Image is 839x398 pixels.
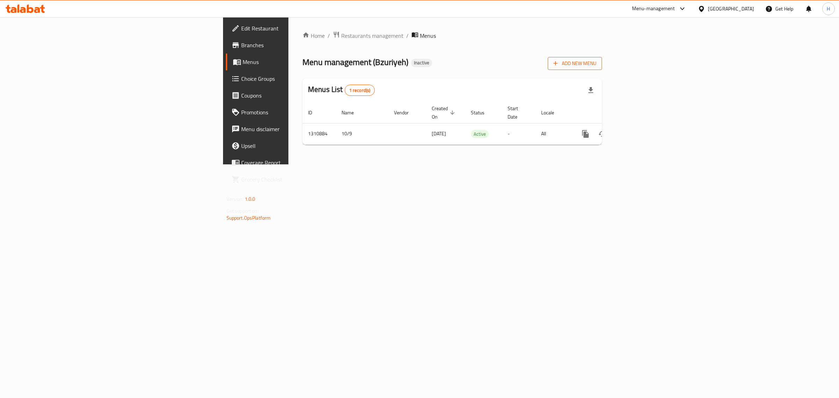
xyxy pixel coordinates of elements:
[226,20,363,37] a: Edit Restaurant
[548,57,602,70] button: Add New Menu
[226,54,363,70] a: Menus
[241,91,358,100] span: Coupons
[411,59,432,67] div: Inactive
[594,126,611,142] button: Change Status
[241,108,358,116] span: Promotions
[508,104,527,121] span: Start Date
[241,142,358,150] span: Upsell
[432,104,457,121] span: Created On
[241,24,358,33] span: Edit Restaurant
[342,108,363,117] span: Name
[227,213,271,222] a: Support.OpsPlatform
[406,31,409,40] li: /
[227,206,259,215] span: Get support on:
[302,102,650,145] table: enhanced table
[226,171,363,188] a: Grocery Checklist
[420,31,436,40] span: Menus
[827,5,830,13] span: H
[341,31,403,40] span: Restaurants management
[471,130,489,138] span: Active
[502,123,536,144] td: -
[226,87,363,104] a: Coupons
[241,41,358,49] span: Branches
[572,102,650,123] th: Actions
[411,60,432,66] span: Inactive
[394,108,418,117] span: Vendor
[333,31,403,40] a: Restaurants management
[302,31,602,40] nav: breadcrumb
[471,108,494,117] span: Status
[226,70,363,87] a: Choice Groups
[226,121,363,137] a: Menu disclaimer
[308,108,321,117] span: ID
[226,137,363,154] a: Upsell
[432,129,446,138] span: [DATE]
[345,87,375,94] span: 1 record(s)
[226,37,363,54] a: Branches
[308,84,375,96] h2: Menus List
[226,154,363,171] a: Coverage Report
[226,104,363,121] a: Promotions
[632,5,675,13] div: Menu-management
[245,194,256,204] span: 1.0.0
[227,194,244,204] span: Version:
[243,58,358,66] span: Menus
[345,85,375,96] div: Total records count
[241,175,358,184] span: Grocery Checklist
[708,5,754,13] div: [GEOGRAPHIC_DATA]
[536,123,572,144] td: All
[577,126,594,142] button: more
[241,74,358,83] span: Choice Groups
[541,108,563,117] span: Locale
[553,59,596,68] span: Add New Menu
[241,125,358,133] span: Menu disclaimer
[582,82,599,99] div: Export file
[241,158,358,167] span: Coverage Report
